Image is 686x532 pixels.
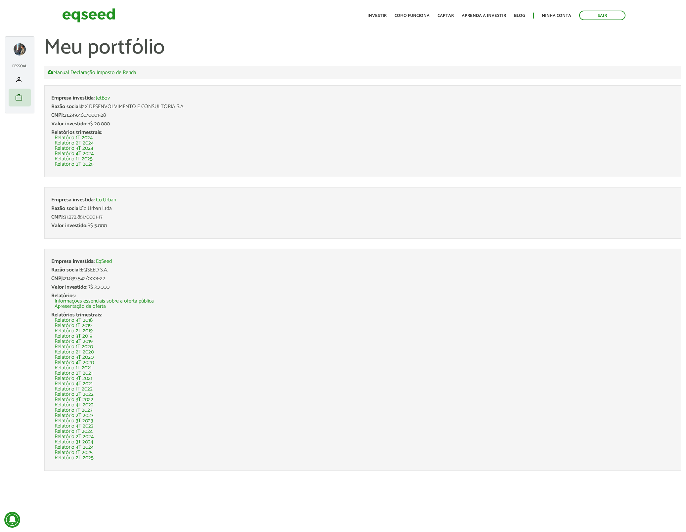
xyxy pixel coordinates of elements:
a: Investir [367,14,387,18]
a: Relatório 4T 2022 [55,402,94,408]
a: Expandir menu [14,43,26,56]
span: Relatórios: [51,291,76,300]
a: Relatório 4T 2020 [55,360,94,365]
a: Captar [438,14,454,18]
a: Manual Declaração Imposto de Renda [48,69,136,75]
a: Relatório 1T 2025 [55,156,93,162]
a: Relatório 3T 2023 [55,418,93,424]
div: R$ 30.000 [51,285,674,290]
a: Minha conta [542,14,571,18]
a: Relatório 1T 2024 [55,135,93,141]
div: R$ 5.000 [51,223,674,228]
div: 21.839.542/0001-22 [51,276,674,281]
a: Relatório 1T 2023 [55,408,92,413]
a: Relatório 1T 2020 [55,344,93,349]
a: Relatório 1T 2021 [55,365,92,371]
span: CNPJ: [51,111,64,120]
a: Relatório 4T 2021 [55,381,93,387]
div: EQSEED S.A. [51,267,674,273]
span: Relatórios trimestrais: [51,310,102,319]
div: R$ 20.000 [51,121,674,127]
span: work [15,94,23,102]
a: Relatório 2T 2025 [55,455,94,461]
span: CNPJ: [51,213,64,222]
a: Informações essenciais sobre a oferta pública [55,299,154,304]
a: Relatório 1T 2019 [55,323,92,328]
a: Relatório 4T 2019 [55,339,93,344]
a: Relatório 1T 2024 [55,429,93,434]
div: J2X DESENVOLVIMENTO E CONSULTORIA S.A. [51,104,674,109]
a: person [10,76,29,84]
img: EqSeed [62,7,115,24]
a: EqSeed [96,259,112,264]
a: Relatório 4T 2024 [55,151,94,156]
span: Empresa investida: [51,257,95,266]
span: Razão social: [51,204,81,213]
a: Sair [579,11,625,20]
span: person [15,76,23,84]
a: Relatório 2T 2022 [55,392,94,397]
span: Valor investido: [51,221,87,230]
span: Razão social: [51,266,81,274]
a: Aprenda a investir [462,14,506,18]
div: Co.Urban Ltda [51,206,674,211]
h2: Pessoal [9,64,31,68]
span: Relatórios trimestrais: [51,128,102,137]
span: Empresa investida: [51,195,95,204]
a: Relatório 2T 2023 [55,413,93,418]
span: Razão social: [51,102,81,111]
a: Relatório 2T 2019 [55,328,93,334]
div: 31.272.851/0001-17 [51,215,674,220]
a: Relatório 1T 2022 [55,387,93,392]
span: Valor investido: [51,119,87,128]
a: Blog [514,14,525,18]
a: Relatório 3T 2024 [55,146,93,151]
div: 21.249.460/0001-28 [51,113,674,118]
a: Relatório 3T 2019 [55,334,92,339]
span: Valor investido: [51,283,87,292]
a: JetBov [96,96,110,101]
a: Relatório 4T 2024 [55,445,94,450]
span: CNPJ: [51,274,64,283]
a: Relatório 2T 2024 [55,434,94,439]
span: Empresa investida: [51,94,95,102]
li: Meu perfil [9,71,31,89]
a: Relatório 4T 2018 [55,318,93,323]
a: Apresentação da oferta [55,304,106,309]
a: Relatório 2T 2024 [55,141,94,146]
a: Relatório 3T 2020 [55,355,94,360]
a: Relatório 3T 2024 [55,439,93,445]
a: Como funciona [395,14,430,18]
a: Co.Urban [96,197,116,203]
a: work [10,94,29,102]
a: Relatório 2T 2020 [55,349,94,355]
a: Relatório 2T 2021 [55,371,93,376]
h1: Meu portfólio [44,36,681,60]
a: Relatório 2T 2025 [55,162,94,167]
a: Relatório 4T 2023 [55,424,93,429]
a: Relatório 3T 2022 [55,397,93,402]
a: Relatório 3T 2021 [55,376,92,381]
a: Relatório 1T 2025 [55,450,93,455]
li: Meu portfólio [9,89,31,106]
